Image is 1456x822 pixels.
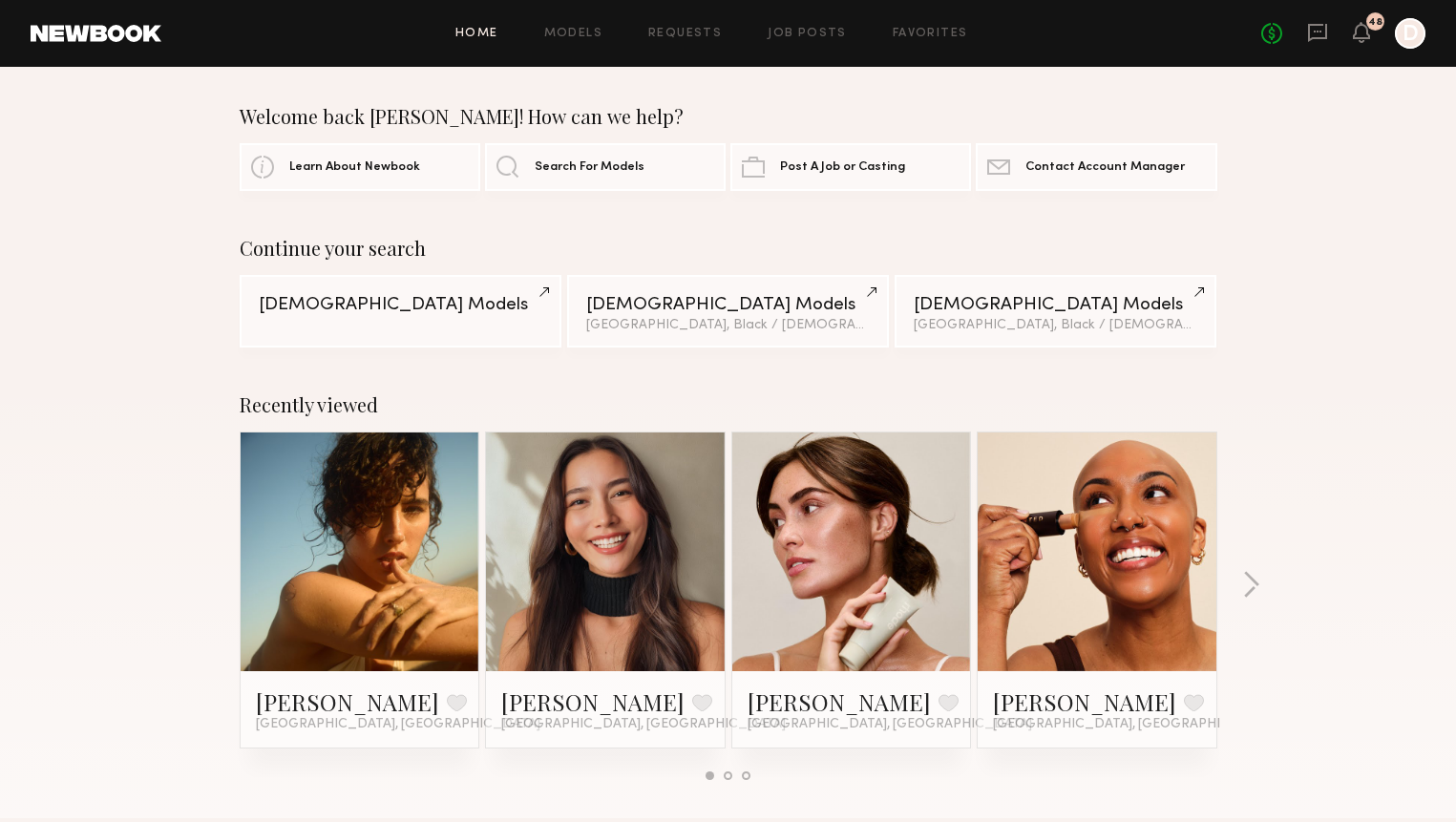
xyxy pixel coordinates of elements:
a: Favorites [893,28,968,40]
div: Recently viewed [240,393,1217,416]
a: [PERSON_NAME] [748,686,931,717]
div: [DEMOGRAPHIC_DATA] Models [914,296,1197,314]
span: Post A Job or Casting [780,161,905,174]
a: [DEMOGRAPHIC_DATA] Models [240,275,561,348]
a: Search For Models [485,143,726,191]
a: Job Posts [768,28,847,40]
a: [PERSON_NAME] [501,686,685,717]
a: Learn About Newbook [240,143,480,191]
div: [GEOGRAPHIC_DATA], Black / [DEMOGRAPHIC_DATA] [914,319,1197,332]
span: Learn About Newbook [289,161,420,174]
a: [PERSON_NAME] [993,686,1176,717]
a: Contact Account Manager [976,143,1216,191]
span: [GEOGRAPHIC_DATA], [GEOGRAPHIC_DATA] [256,717,540,732]
div: [DEMOGRAPHIC_DATA] Models [586,296,870,314]
div: 48 [1368,17,1382,28]
span: Contact Account Manager [1025,161,1185,174]
a: Requests [648,28,722,40]
div: [GEOGRAPHIC_DATA], Black / [DEMOGRAPHIC_DATA] [586,319,870,332]
a: [DEMOGRAPHIC_DATA] Models[GEOGRAPHIC_DATA], Black / [DEMOGRAPHIC_DATA] [895,275,1216,348]
span: [GEOGRAPHIC_DATA], [GEOGRAPHIC_DATA] [501,717,786,732]
span: [GEOGRAPHIC_DATA], [GEOGRAPHIC_DATA] [993,717,1277,732]
div: Continue your search [240,237,1217,260]
div: Welcome back [PERSON_NAME]! How can we help? [240,105,1217,128]
a: [DEMOGRAPHIC_DATA] Models[GEOGRAPHIC_DATA], Black / [DEMOGRAPHIC_DATA] [567,275,889,348]
a: Post A Job or Casting [730,143,971,191]
a: Models [544,28,602,40]
a: Home [455,28,498,40]
span: Search For Models [535,161,644,174]
div: [DEMOGRAPHIC_DATA] Models [259,296,542,314]
span: [GEOGRAPHIC_DATA], [GEOGRAPHIC_DATA] [748,717,1032,732]
a: [PERSON_NAME] [256,686,439,717]
a: D [1395,18,1425,49]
